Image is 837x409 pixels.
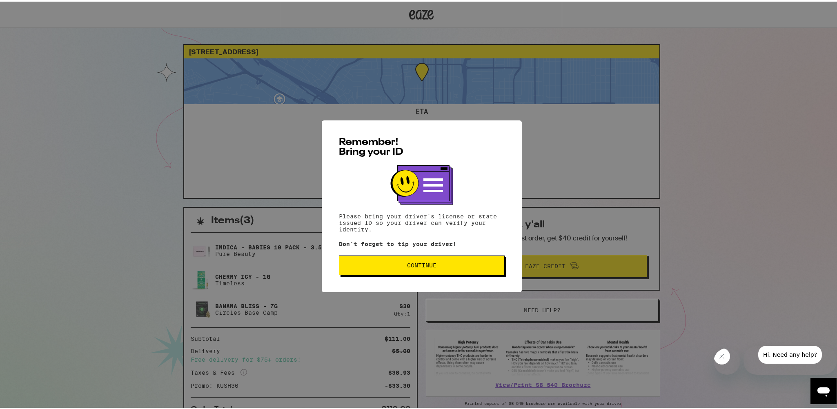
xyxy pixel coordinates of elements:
button: Continue [339,254,505,273]
iframe: Close message [714,347,740,373]
p: Please bring your driver's license or state issued ID so your driver can verify your identity. [339,211,505,231]
iframe: Message from company [744,344,837,373]
span: Continue [407,261,436,267]
span: Remember! Bring your ID [339,136,403,156]
iframe: Button to launch messaging window [810,376,837,402]
p: Don't forget to tip your driver! [339,239,505,246]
